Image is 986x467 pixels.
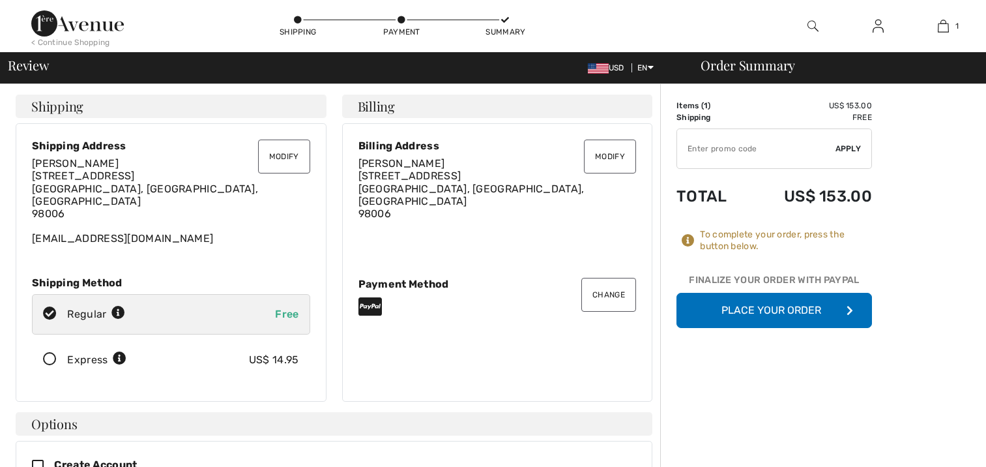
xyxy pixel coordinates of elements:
span: Free [275,308,298,320]
span: EN [637,63,654,72]
div: To complete your order, press the button below. [700,229,872,252]
div: Order Summary [685,59,978,72]
img: 1ère Avenue [31,10,124,37]
div: Finalize Your Order with PayPal [676,273,872,293]
button: Modify [584,140,636,173]
button: Change [581,278,636,312]
td: US$ 153.00 [747,174,872,218]
a: 1 [911,18,975,34]
div: Express [67,352,126,368]
img: search the website [807,18,819,34]
div: Payment [382,26,421,38]
div: Regular [67,307,125,322]
td: Items ( ) [676,100,747,112]
h4: Options [16,412,652,436]
button: Place Your Order [676,293,872,328]
span: [STREET_ADDRESS] [GEOGRAPHIC_DATA], [GEOGRAPHIC_DATA], [GEOGRAPHIC_DATA] 98006 [358,170,585,220]
span: USD [588,63,630,72]
td: Shipping [676,112,747,123]
span: Apply [835,143,862,155]
span: [PERSON_NAME] [32,157,119,170]
img: My Bag [938,18,949,34]
span: Review [8,59,49,72]
div: Billing Address [358,140,637,152]
div: [EMAIL_ADDRESS][DOMAIN_NAME] [32,157,310,245]
span: 1 [704,101,708,110]
div: Summary [486,26,525,38]
span: [STREET_ADDRESS] [GEOGRAPHIC_DATA], [GEOGRAPHIC_DATA], [GEOGRAPHIC_DATA] 98006 [32,170,258,220]
img: My Info [873,18,884,34]
div: US$ 14.95 [249,352,299,368]
a: Sign In [862,18,894,35]
div: Shipping [278,26,317,38]
td: US$ 153.00 [747,100,872,112]
td: Total [676,174,747,218]
div: < Continue Shopping [31,37,110,48]
span: Billing [358,100,395,113]
div: Payment Method [358,278,637,290]
td: Free [747,112,872,123]
span: Shipping [31,100,83,113]
img: US Dollar [588,63,609,74]
input: Promo code [677,129,835,168]
div: Shipping Address [32,140,310,152]
span: [PERSON_NAME] [358,157,445,170]
span: 1 [955,20,959,32]
div: Shipping Method [32,277,310,289]
button: Modify [258,140,310,173]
